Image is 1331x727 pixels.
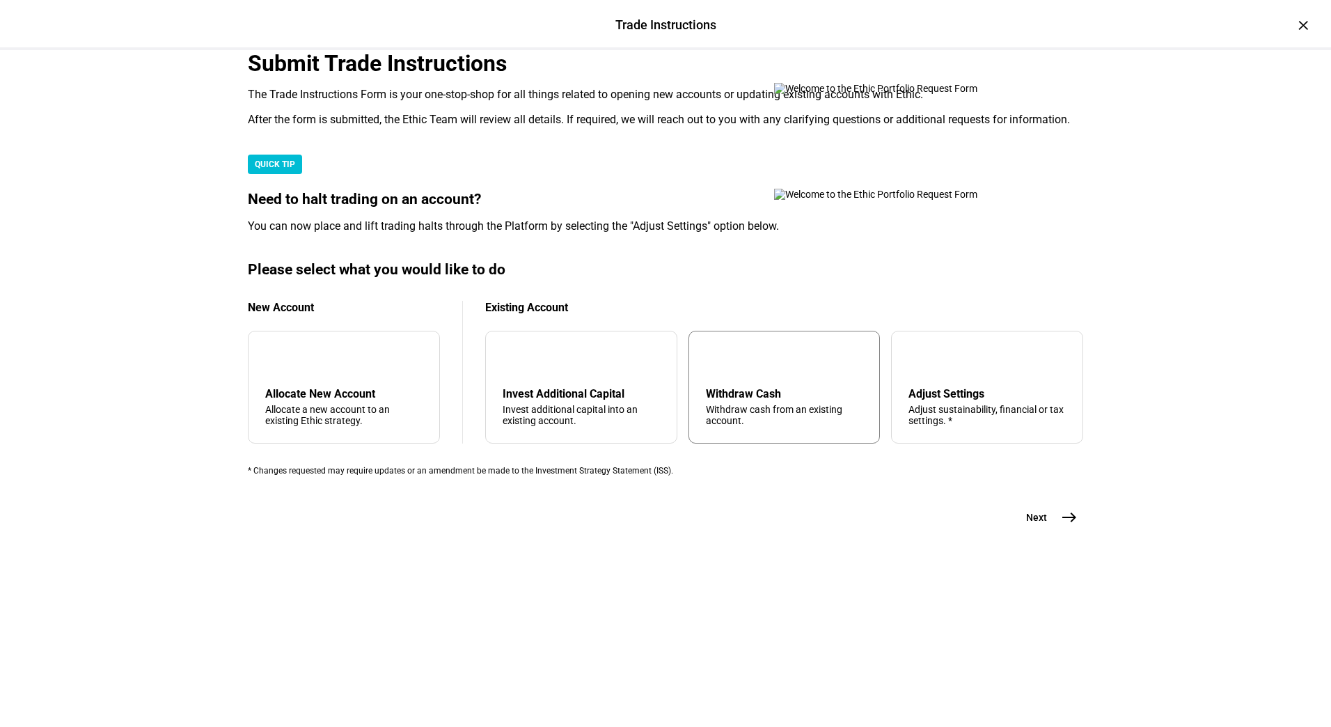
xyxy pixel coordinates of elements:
[265,404,423,426] div: Allocate a new account to an existing Ethic strategy.
[503,404,660,426] div: Invest additional capital into an existing account.
[1026,510,1047,524] span: Next
[908,404,1066,426] div: Adjust sustainability, financial or tax settings. *
[1292,14,1314,36] div: ×
[248,466,1083,476] div: * Changes requested may require updates or an amendment be made to the Investment Strategy Statem...
[265,387,423,400] div: Allocate New Account
[248,191,1083,208] div: Need to halt trading on an account?
[709,351,725,368] mat-icon: arrow_upward
[268,351,285,368] mat-icon: add
[503,387,660,400] div: Invest Additional Capital
[1061,509,1078,526] mat-icon: east
[774,83,1025,94] img: Welcome to the Ethic Portfolio Request Form
[505,351,522,368] mat-icon: arrow_downward
[615,16,716,34] div: Trade Instructions
[248,88,1083,102] div: The Trade Instructions Form is your one-stop-shop for all things related to opening new accounts ...
[774,189,1025,200] img: Welcome to the Ethic Portfolio Request Form
[908,387,1066,400] div: Adjust Settings
[485,301,1083,314] div: Existing Account
[706,404,863,426] div: Withdraw cash from an existing account.
[248,155,302,174] div: QUICK TIP
[908,348,931,370] mat-icon: tune
[248,219,1083,233] div: You can now place and lift trading halts through the Platform by selecting the "Adjust Settings" ...
[248,301,440,314] div: New Account
[248,113,1083,127] div: After the form is submitted, the Ethic Team will review all details. If required, we will reach o...
[1009,503,1083,531] button: Next
[706,387,863,400] div: Withdraw Cash
[248,261,1083,279] div: Please select what you would like to do
[248,50,1083,77] div: Submit Trade Instructions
